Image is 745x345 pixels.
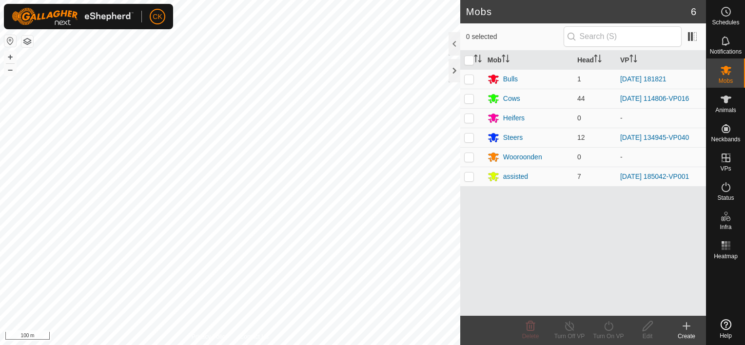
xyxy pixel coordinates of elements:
[589,332,628,341] div: Turn On VP
[522,333,539,340] span: Delete
[577,153,581,161] span: 0
[4,51,16,63] button: +
[667,332,706,341] div: Create
[550,332,589,341] div: Turn Off VP
[4,64,16,76] button: –
[620,134,689,141] a: [DATE] 134945-VP040
[712,19,739,25] span: Schedules
[706,315,745,343] a: Help
[192,332,228,341] a: Privacy Policy
[153,12,162,22] span: CK
[12,8,134,25] img: Gallagher Logo
[629,56,637,64] p-sorticon: Activate to sort
[710,49,742,55] span: Notifications
[577,95,585,102] span: 44
[502,56,510,64] p-sorticon: Activate to sort
[240,332,269,341] a: Contact Us
[474,56,482,64] p-sorticon: Activate to sort
[503,74,518,84] div: Bulls
[594,56,602,64] p-sorticon: Activate to sort
[616,51,706,70] th: VP
[21,36,33,47] button: Map Layers
[503,172,528,182] div: assisted
[620,95,689,102] a: [DATE] 114806-VP016
[484,51,573,70] th: Mob
[628,332,667,341] div: Edit
[466,6,691,18] h2: Mobs
[720,333,732,339] span: Help
[711,136,740,142] span: Neckbands
[720,224,731,230] span: Infra
[503,94,520,104] div: Cows
[717,195,734,201] span: Status
[719,78,733,84] span: Mobs
[577,134,585,141] span: 12
[691,4,696,19] span: 6
[577,172,581,180] span: 7
[714,253,738,259] span: Heatmap
[577,114,581,122] span: 0
[616,147,706,167] td: -
[573,51,616,70] th: Head
[620,172,689,180] a: [DATE] 185042-VP001
[564,26,682,47] input: Search (S)
[577,75,581,83] span: 1
[503,113,525,123] div: Heifers
[720,166,731,172] span: VPs
[616,108,706,128] td: -
[466,32,564,42] span: 0 selected
[503,133,523,143] div: Steers
[620,75,667,83] a: [DATE] 181821
[715,107,736,113] span: Animals
[4,35,16,47] button: Reset Map
[503,152,542,162] div: Wooroonden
